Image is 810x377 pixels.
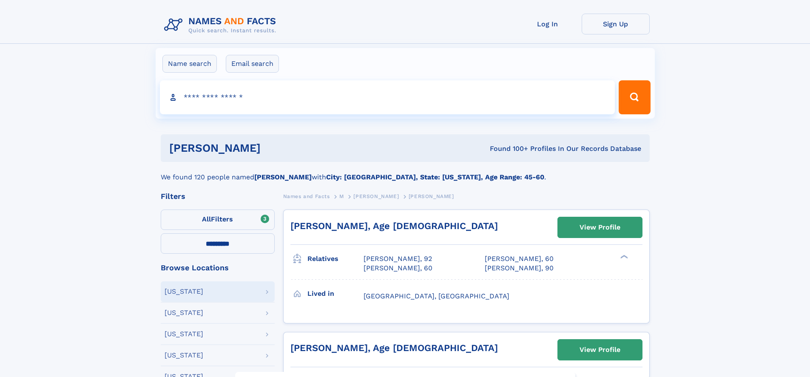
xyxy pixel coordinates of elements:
[283,191,330,201] a: Names and Facts
[409,193,454,199] span: [PERSON_NAME]
[165,352,203,359] div: [US_STATE]
[307,252,364,266] h3: Relatives
[161,14,283,37] img: Logo Names and Facts
[558,340,642,360] a: View Profile
[364,292,509,300] span: [GEOGRAPHIC_DATA], [GEOGRAPHIC_DATA]
[290,221,498,231] a: [PERSON_NAME], Age [DEMOGRAPHIC_DATA]
[254,173,312,181] b: [PERSON_NAME]
[485,254,554,264] a: [PERSON_NAME], 60
[162,55,217,73] label: Name search
[290,343,498,353] a: [PERSON_NAME], Age [DEMOGRAPHIC_DATA]
[160,80,615,114] input: search input
[582,14,650,34] a: Sign Up
[307,286,364,301] h3: Lived in
[161,210,275,230] label: Filters
[353,191,399,201] a: [PERSON_NAME]
[514,14,582,34] a: Log In
[618,254,628,260] div: ❯
[161,193,275,200] div: Filters
[339,193,344,199] span: M
[169,143,375,153] h1: [PERSON_NAME]
[353,193,399,199] span: [PERSON_NAME]
[364,254,432,264] a: [PERSON_NAME], 92
[161,264,275,272] div: Browse Locations
[580,218,620,237] div: View Profile
[364,264,432,273] a: [PERSON_NAME], 60
[326,173,544,181] b: City: [GEOGRAPHIC_DATA], State: [US_STATE], Age Range: 45-60
[558,217,642,238] a: View Profile
[165,288,203,295] div: [US_STATE]
[161,162,650,182] div: We found 120 people named with .
[619,80,650,114] button: Search Button
[580,340,620,360] div: View Profile
[339,191,344,201] a: M
[485,264,554,273] a: [PERSON_NAME], 90
[165,309,203,316] div: [US_STATE]
[202,215,211,223] span: All
[375,144,641,153] div: Found 100+ Profiles In Our Records Database
[165,331,203,337] div: [US_STATE]
[226,55,279,73] label: Email search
